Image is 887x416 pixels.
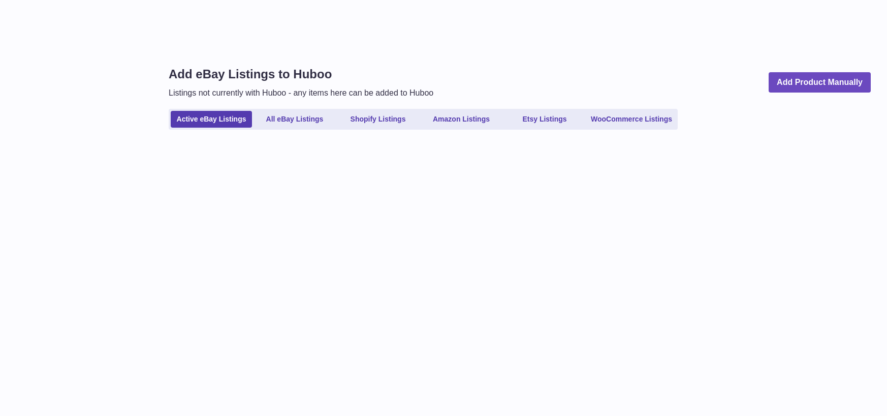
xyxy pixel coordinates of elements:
a: Shopify Listings [337,111,419,128]
h1: Add eBay Listings to Huboo [169,66,433,82]
a: Active eBay Listings [171,111,252,128]
a: All eBay Listings [254,111,335,128]
a: Amazon Listings [421,111,502,128]
p: Listings not currently with Huboo - any items here can be added to Huboo [169,87,433,99]
a: Etsy Listings [504,111,585,128]
a: Add Product Manually [769,72,871,93]
a: WooCommerce Listings [587,111,676,128]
